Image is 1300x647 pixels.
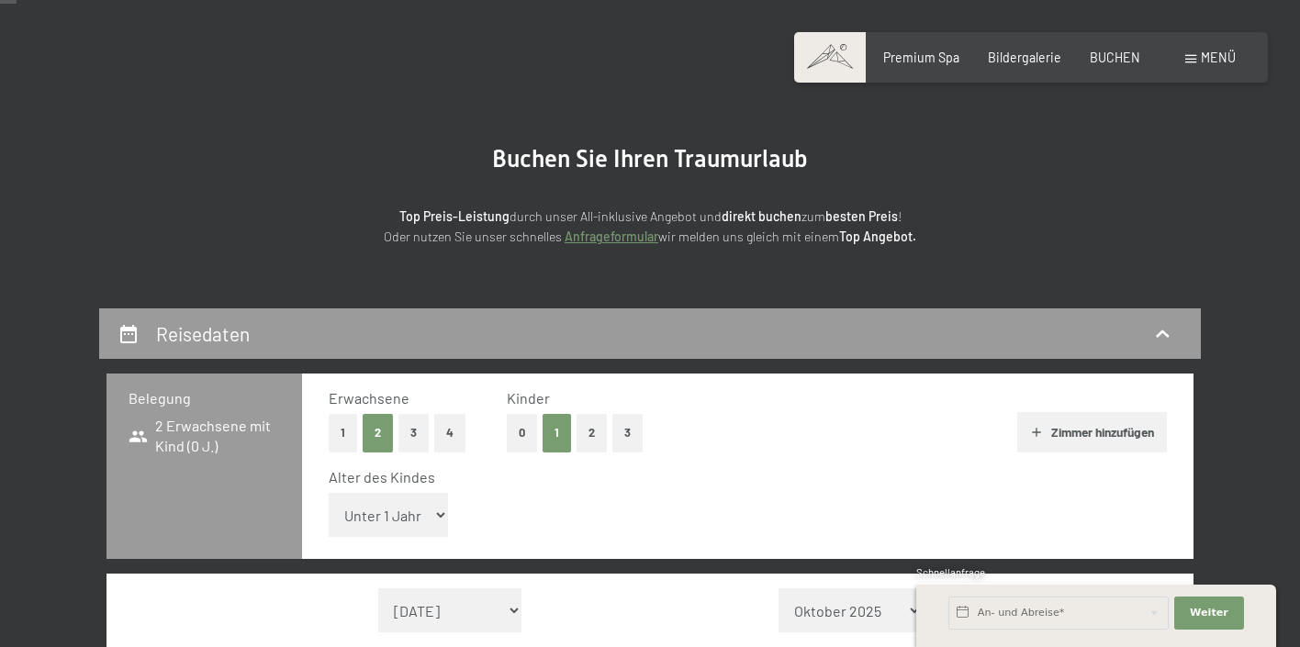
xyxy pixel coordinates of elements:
a: Premium Spa [883,50,959,65]
a: Bildergalerie [988,50,1061,65]
h2: Reisedaten [156,322,250,345]
button: 0 [507,414,537,452]
button: 1 [543,414,571,452]
span: Menü [1201,50,1236,65]
button: 1 [329,414,357,452]
button: 2 [577,414,607,452]
button: Zimmer hinzufügen [1017,412,1167,452]
span: Schnellanfrage [916,566,985,578]
button: Weiter [1174,597,1244,630]
strong: besten Preis [825,208,898,224]
strong: Top Angebot. [839,229,916,244]
button: 4 [434,414,465,452]
span: 2 Erwachsene mit Kind (0 J.) [129,416,280,457]
span: Erwachsene [329,389,409,407]
span: Weiter [1190,606,1228,620]
a: Anfrageformular [565,229,658,244]
p: durch unser All-inklusive Angebot und zum ! Oder nutzen Sie unser schnelles wir melden uns gleich... [246,206,1054,248]
div: Alter des Kindes [329,467,1152,487]
span: Buchen Sie Ihren Traumurlaub [492,145,808,173]
button: 3 [398,414,429,452]
strong: Top Preis-Leistung [399,208,510,224]
a: BUCHEN [1090,50,1140,65]
button: 3 [612,414,643,452]
button: 2 [363,414,393,452]
h3: Belegung [129,388,280,408]
span: Kinder [507,389,550,407]
strong: direkt buchen [722,208,801,224]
